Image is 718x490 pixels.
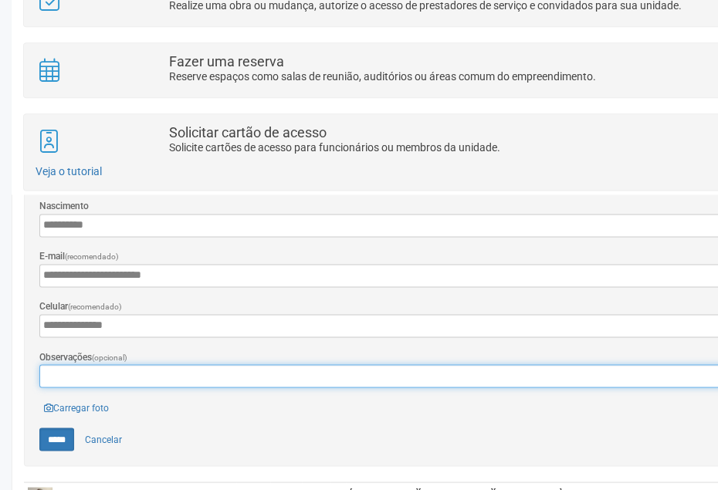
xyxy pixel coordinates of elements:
[39,399,113,416] a: Carregar foto
[68,302,122,311] span: (recomendado)
[169,124,327,140] strong: Solicitar cartão de acesso
[92,353,127,361] span: (opcional)
[169,53,284,69] strong: Fazer uma reserva
[39,299,122,314] label: Celular
[39,350,127,364] label: Observações
[39,249,119,264] label: E-mail
[39,199,89,213] label: Nascimento
[36,165,102,177] a: Veja o tutorial
[65,252,119,261] span: (recomendado)
[76,427,130,451] a: Cancelar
